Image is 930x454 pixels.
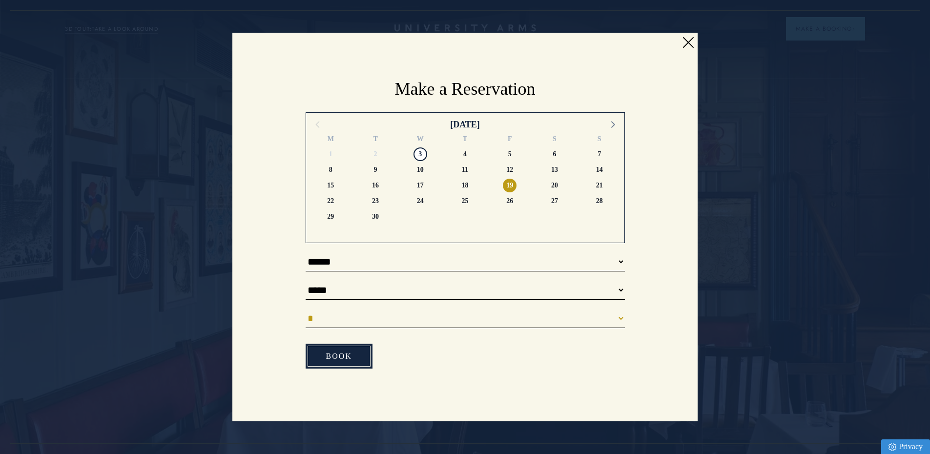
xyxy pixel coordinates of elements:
span: Saturday 13 September 2025 [548,163,561,177]
span: Monday 8 September 2025 [324,163,337,177]
span: Thursday 18 September 2025 [458,179,472,192]
a: Book [306,344,372,369]
span: Friday 12 September 2025 [503,163,517,177]
div: W [398,134,443,146]
span: Sunday 14 September 2025 [593,163,606,177]
div: M [309,134,353,146]
span: Monday 29 September 2025 [324,210,337,224]
span: Thursday 11 September 2025 [458,163,472,177]
h2: Make a Reservation [306,78,625,101]
div: T [443,134,488,146]
span: Tuesday 30 September 2025 [369,210,382,224]
div: F [487,134,532,146]
a: Close [681,35,695,50]
span: Friday 26 September 2025 [503,194,517,208]
span: Thursday 4 September 2025 [458,147,472,161]
span: Sunday 28 September 2025 [593,194,606,208]
a: Privacy [881,439,930,454]
span: Wednesday 3 September 2025 [413,147,427,161]
span: Friday 5 September 2025 [503,147,517,161]
span: Monday 1 September 2025 [324,147,337,161]
img: Privacy [889,443,896,451]
span: Saturday 6 September 2025 [548,147,561,161]
span: Sunday 7 September 2025 [593,147,606,161]
span: Sunday 21 September 2025 [593,179,606,192]
span: Tuesday 9 September 2025 [369,163,382,177]
span: Tuesday 2 September 2025 [369,147,382,161]
div: S [532,134,577,146]
span: Friday 19 September 2025 [503,179,517,192]
span: Tuesday 23 September 2025 [369,194,382,208]
div: [DATE] [450,118,480,131]
span: Wednesday 24 September 2025 [413,194,427,208]
div: T [353,134,398,146]
span: Monday 22 September 2025 [324,194,337,208]
span: Wednesday 10 September 2025 [413,163,427,177]
span: Saturday 20 September 2025 [548,179,561,192]
span: Wednesday 17 September 2025 [413,179,427,192]
div: S [577,134,622,146]
span: Tuesday 16 September 2025 [369,179,382,192]
span: Thursday 25 September 2025 [458,194,472,208]
span: Monday 15 September 2025 [324,179,337,192]
span: Saturday 27 September 2025 [548,194,561,208]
